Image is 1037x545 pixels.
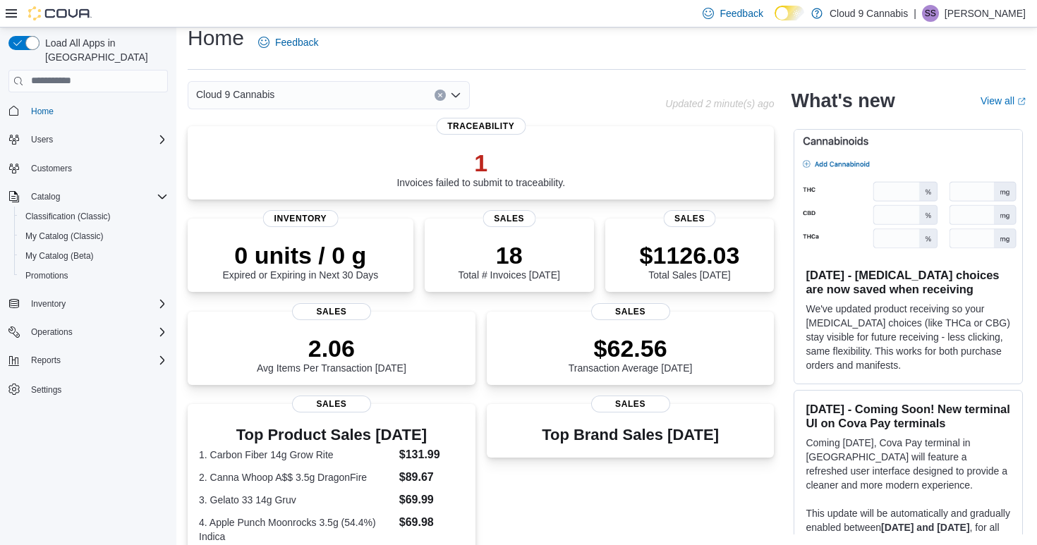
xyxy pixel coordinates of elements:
[3,101,174,121] button: Home
[253,28,324,56] a: Feedback
[25,352,168,369] span: Reports
[31,326,73,338] span: Operations
[806,302,1011,372] p: We've updated product receiving so your [MEDICAL_DATA] choices (like THCa or CBG) stay visible fo...
[199,515,394,544] dt: 4. Apple Punch Moonrocks 3.5g (54.4%) Indica
[25,324,78,341] button: Operations
[591,303,670,320] span: Sales
[791,90,895,112] h2: What's new
[25,102,168,120] span: Home
[14,226,174,246] button: My Catalog (Classic)
[8,95,168,436] nav: Complex example
[3,158,174,178] button: Customers
[20,228,168,245] span: My Catalog (Classic)
[14,266,174,286] button: Promotions
[3,130,174,149] button: Users
[640,241,740,281] div: Total Sales [DATE]
[31,355,61,366] span: Reports
[263,210,339,227] span: Inventory
[775,6,804,20] input: Dark Mode
[31,298,66,310] span: Inventory
[458,241,559,281] div: Total # Invoices [DATE]
[3,187,174,207] button: Catalog
[25,380,168,398] span: Settings
[222,241,378,269] p: 0 units / 0 g
[196,86,274,103] span: Cloud 9 Cannabis
[450,90,461,101] button: Open list of options
[3,350,174,370] button: Reports
[25,131,59,148] button: Users
[483,210,535,227] span: Sales
[25,160,78,177] a: Customers
[399,446,464,463] dd: $131.99
[830,5,908,22] p: Cloud 9 Cannabis
[396,149,565,177] p: 1
[25,352,66,369] button: Reports
[881,522,969,533] strong: [DATE] and [DATE]
[28,6,92,20] img: Cova
[3,294,174,314] button: Inventory
[922,5,939,22] div: Sarbjot Singh
[3,379,174,399] button: Settings
[945,5,1026,22] p: [PERSON_NAME]
[31,134,53,145] span: Users
[25,231,104,242] span: My Catalog (Classic)
[31,163,72,174] span: Customers
[591,396,670,412] span: Sales
[3,322,174,342] button: Operations
[25,131,168,148] span: Users
[25,270,68,281] span: Promotions
[569,334,693,374] div: Transaction Average [DATE]
[720,6,763,20] span: Feedback
[257,334,406,374] div: Avg Items Per Transaction [DATE]
[20,228,109,245] a: My Catalog (Classic)
[806,402,1011,430] h3: [DATE] - Coming Soon! New terminal UI on Cova Pay terminals
[14,246,174,266] button: My Catalog (Beta)
[665,98,774,109] p: Updated 2 minute(s) ago
[569,334,693,362] p: $62.56
[25,295,71,312] button: Inventory
[14,207,174,226] button: Classification (Classic)
[806,268,1011,296] h3: [DATE] - [MEDICAL_DATA] choices are now saved when receiving
[458,241,559,269] p: 18
[663,210,716,227] span: Sales
[20,247,99,264] a: My Catalog (Beta)
[25,159,168,177] span: Customers
[981,95,1026,106] a: View allExternal link
[914,5,916,22] p: |
[20,247,168,264] span: My Catalog (Beta)
[292,396,371,412] span: Sales
[399,514,464,531] dd: $69.98
[640,241,740,269] p: $1126.03
[257,334,406,362] p: 2.06
[396,149,565,188] div: Invoices failed to submit to traceability.
[20,208,168,225] span: Classification (Classic)
[399,469,464,486] dd: $89.67
[25,381,67,398] a: Settings
[31,191,60,202] span: Catalog
[199,427,464,443] h3: Top Product Sales [DATE]
[31,106,54,117] span: Home
[1017,97,1026,106] svg: External link
[542,427,719,443] h3: Top Brand Sales [DATE]
[435,90,446,101] button: Clear input
[25,188,168,205] span: Catalog
[222,241,378,281] div: Expired or Expiring in Next 30 Days
[25,324,168,341] span: Operations
[40,36,168,64] span: Load All Apps in [GEOGRAPHIC_DATA]
[25,103,59,120] a: Home
[275,35,318,49] span: Feedback
[399,491,464,508] dd: $69.99
[199,493,394,507] dt: 3. Gelato 33 14g Gruv
[188,24,244,52] h1: Home
[925,5,936,22] span: SS
[20,267,168,284] span: Promotions
[25,211,111,222] span: Classification (Classic)
[199,448,394,462] dt: 1. Carbon Fiber 14g Grow Rite
[436,118,526,135] span: Traceability
[806,436,1011,492] p: Coming [DATE], Cova Pay terminal in [GEOGRAPHIC_DATA] will feature a refreshed user interface des...
[25,188,66,205] button: Catalog
[20,267,74,284] a: Promotions
[292,303,371,320] span: Sales
[199,470,394,484] dt: 2. Canna Whoop A$$ 3.5g DragonFire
